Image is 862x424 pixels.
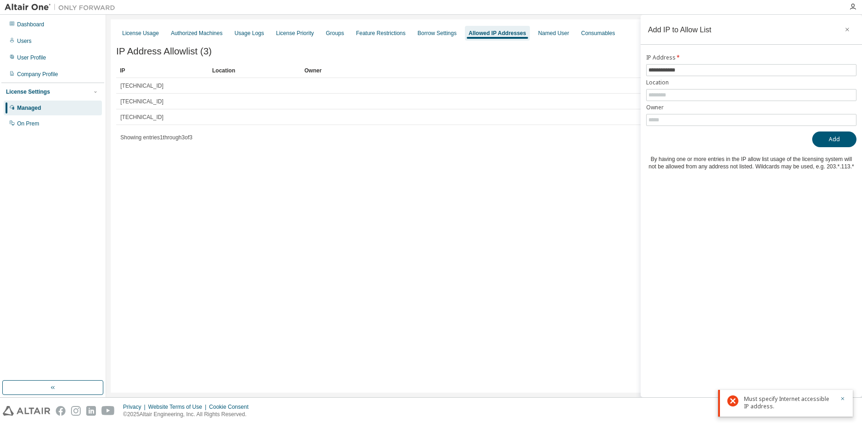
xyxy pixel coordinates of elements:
img: Altair One [5,3,120,12]
div: Consumables [581,30,615,37]
label: Owner [646,104,856,111]
div: Cookie Consent [209,403,254,411]
label: Location [646,79,856,86]
span: IP Address Allowlist (3) [116,46,212,57]
div: Add IP to Allow List [648,26,711,33]
img: youtube.svg [101,406,115,416]
div: Authorized Machines [171,30,222,37]
div: Named User [538,30,569,37]
p: © 2025 Altair Engineering, Inc. All Rights Reserved. [123,411,254,418]
div: Feature Restrictions [356,30,405,37]
img: altair_logo.svg [3,406,50,416]
div: On Prem [17,120,39,127]
div: Company Profile [17,71,58,78]
div: Usage Logs [234,30,264,37]
button: Add [812,131,856,147]
img: linkedin.svg [86,406,96,416]
span: [TECHNICAL_ID] [120,82,163,90]
div: Dashboard [17,21,44,28]
div: License Usage [122,30,159,37]
div: License Priority [276,30,314,37]
span: Showing entries 1 through 3 of 3 [120,134,192,141]
div: Must specify Internet accessible IP address. [744,395,834,410]
div: Location [212,63,297,78]
div: Managed [17,104,41,112]
div: Borrow Settings [417,30,457,37]
div: Privacy [123,403,148,411]
label: IP Address [646,54,856,61]
div: By having one or more entries in the IP allow list usage of the licensing system will not be allo... [646,155,856,170]
div: Users [17,37,31,45]
div: Allowed IP Addresses [469,30,526,37]
div: Owner [304,63,826,78]
span: [TECHNICAL_ID] [120,98,163,105]
div: Groups [326,30,344,37]
div: License Settings [6,88,50,96]
div: Website Terms of Use [148,403,209,411]
div: User Profile [17,54,46,61]
div: IP [120,63,205,78]
span: [TECHNICAL_ID] [120,113,163,121]
img: instagram.svg [71,406,81,416]
img: facebook.svg [56,406,65,416]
